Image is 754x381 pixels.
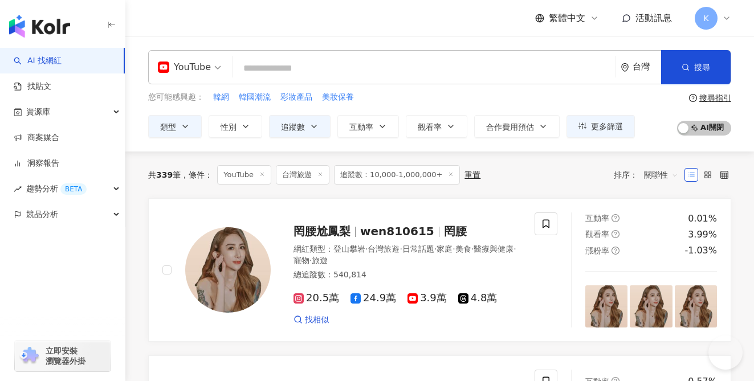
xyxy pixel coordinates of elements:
[585,246,609,255] span: 漲粉率
[305,314,329,326] span: 找相似
[434,244,437,253] span: ·
[699,93,731,103] div: 搜尋指引
[694,63,710,72] span: 搜尋
[181,170,213,179] span: 條件 ：
[280,91,313,104] button: 彩妝產品
[334,165,460,185] span: 追蹤數：10,000-1,000,000+
[294,314,329,326] a: 找相似
[14,132,59,144] a: 商案媒合
[471,244,474,253] span: ·
[406,115,467,138] button: 觀看率
[294,224,350,238] span: 罔腰尬鳳梨
[148,198,731,342] a: KOL Avatar罔腰尬鳳梨wen810615罔腰網紅類型：登山攀岩·台灣旅遊·日常話題·家庭·美食·醫療與健康·寵物·旅遊總追蹤數：540,81420.5萬24.9萬3.9萬4.8萬找相似互...
[400,244,402,253] span: ·
[474,244,513,253] span: 醫療與健康
[14,158,59,169] a: 洞察報告
[464,170,480,179] div: 重置
[156,170,173,179] span: 339
[294,292,339,304] span: 20.5萬
[453,244,455,253] span: ·
[15,341,111,371] a: chrome extension立即安裝 瀏覽器外掛
[513,244,516,253] span: ·
[486,122,534,132] span: 合作費用預估
[688,228,717,241] div: 3.99%
[418,122,442,132] span: 觀看率
[644,166,678,184] span: 關聯性
[294,256,309,265] span: 寵物
[633,62,661,72] div: 台灣
[14,55,62,67] a: searchAI 找網紅
[209,115,262,138] button: 性別
[474,115,560,138] button: 合作費用預估
[689,94,697,102] span: question-circle
[458,292,498,304] span: 4.8萬
[26,99,50,125] span: 資源庫
[26,202,58,227] span: 競品分析
[281,122,305,132] span: 追蹤數
[333,244,365,253] span: 登山攀岩
[9,15,70,38] img: logo
[14,185,22,193] span: rise
[585,214,609,223] span: 互動率
[322,92,354,103] span: 美妝保養
[368,244,400,253] span: 台灣旅遊
[185,227,271,313] img: KOL Avatar
[708,335,743,370] iframe: Help Scout Beacon - Open
[684,244,717,257] div: -1.03%
[549,12,585,24] span: 繁體中文
[585,230,609,239] span: 觀看率
[350,292,396,304] span: 24.9萬
[14,81,51,92] a: 找貼文
[148,170,181,179] div: 共 筆
[585,285,627,327] img: post-image
[60,183,87,195] div: BETA
[349,122,373,132] span: 互動率
[160,122,176,132] span: 類型
[276,165,329,185] span: 台灣旅遊
[148,115,202,138] button: 類型
[365,244,368,253] span: ·
[321,91,354,104] button: 美妝保養
[407,292,447,304] span: 3.9萬
[217,165,271,185] span: YouTube
[309,256,312,265] span: ·
[444,224,467,238] span: 罔腰
[612,230,619,238] span: question-circle
[455,244,471,253] span: 美食
[630,285,672,327] img: post-image
[294,269,521,281] div: 總追蹤數 ： 540,814
[614,166,684,184] div: 排序：
[566,115,635,138] button: 更多篩選
[337,115,399,138] button: 互動率
[703,12,708,24] span: K
[158,58,211,76] div: YouTube
[269,115,331,138] button: 追蹤數
[621,63,629,72] span: environment
[612,214,619,222] span: question-circle
[46,346,85,366] span: 立即安裝 瀏覽器外掛
[239,92,271,103] span: 韓國潮流
[148,92,204,103] span: 您可能感興趣：
[612,247,619,255] span: question-circle
[360,224,434,238] span: wen810615
[688,212,717,225] div: 0.01%
[221,122,237,132] span: 性別
[280,92,312,103] span: 彩妝產品
[294,244,521,266] div: 網紅類型 ：
[26,176,87,202] span: 趨勢分析
[591,122,623,131] span: 更多篩選
[213,92,229,103] span: 韓網
[18,347,40,365] img: chrome extension
[661,50,731,84] button: 搜尋
[675,285,717,327] img: post-image
[213,91,230,104] button: 韓網
[635,13,672,23] span: 活動訊息
[312,256,328,265] span: 旅遊
[402,244,434,253] span: 日常話題
[437,244,453,253] span: 家庭
[238,91,271,104] button: 韓國潮流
